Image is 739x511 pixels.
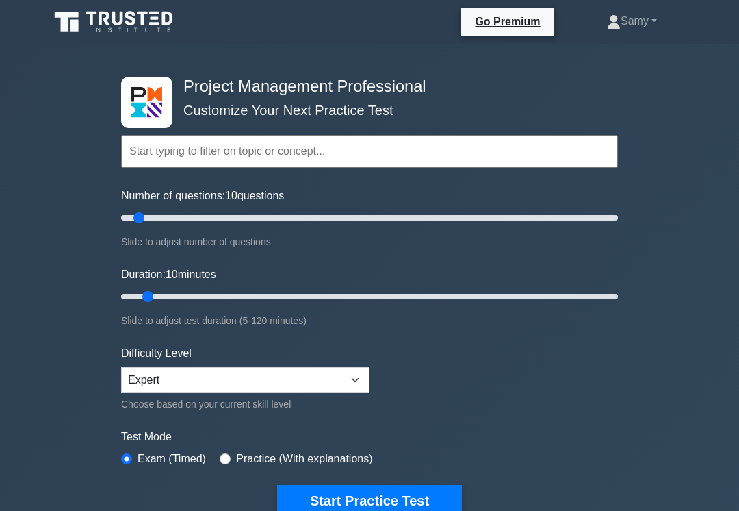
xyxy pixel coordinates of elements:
[178,77,551,96] h4: Project Management Professional
[121,234,618,250] div: Slide to adjust number of questions
[467,13,548,30] a: Go Premium
[121,266,216,283] label: Duration: minutes
[121,135,618,168] input: Start typing to filter on topic or concept...
[121,396,369,412] div: Choose based on your current skill level
[236,451,372,467] label: Practice (With explanations)
[166,269,178,280] span: 10
[225,190,237,201] span: 10
[138,451,206,467] label: Exam (Timed)
[121,429,618,445] label: Test Mode
[121,188,284,204] label: Number of questions: questions
[574,8,690,35] a: Samy
[121,312,618,329] div: Slide to adjust test duration (5-120 minutes)
[121,345,192,362] label: Difficulty Level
